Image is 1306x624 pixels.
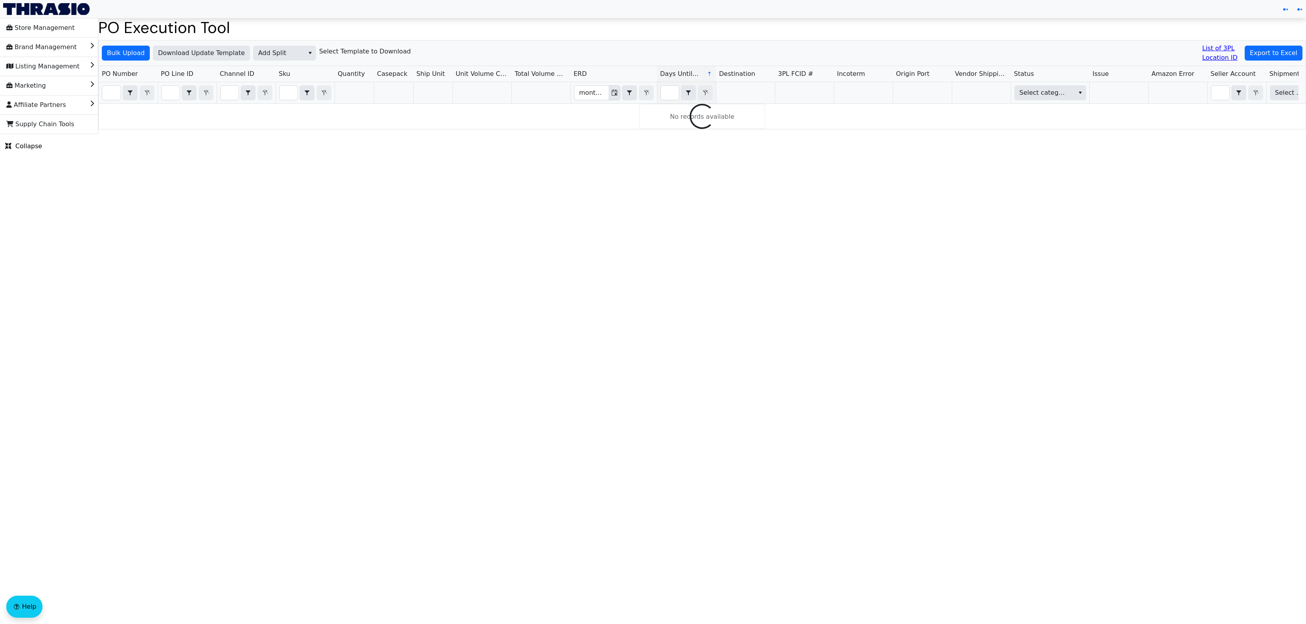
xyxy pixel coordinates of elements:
button: Export to Excel [1245,46,1302,61]
span: Vendor Shipping Address [955,69,1008,79]
input: Filter [661,86,679,100]
span: Choose Operator [182,85,197,100]
button: select [241,86,255,100]
span: Select Shipment Owner [1275,88,1304,98]
button: select [182,86,196,100]
button: Bulk Upload [102,46,150,61]
button: select [304,46,316,60]
span: Choose Operator [300,85,315,100]
span: Choose Operator [622,85,637,100]
span: Choose Operator [241,85,256,100]
span: Casepack [377,69,407,79]
button: select [1232,86,1246,100]
input: Filter [1211,86,1229,100]
span: Download Update Template [158,48,245,58]
button: select [681,86,695,100]
span: Brand Management [6,41,77,53]
img: Thrasio Logo [3,3,90,15]
span: Status [1014,69,1034,79]
span: Export to Excel [1250,48,1297,58]
button: Download Update Template [153,46,250,61]
span: Incoterm [837,69,865,79]
th: Filter [657,82,716,104]
span: Select category [1019,88,1068,98]
span: Quantity [338,69,365,79]
span: Affiliate Partners [6,99,66,111]
th: Filter [1011,82,1089,104]
span: Amazon Error [1151,69,1194,79]
button: Help floatingactionbutton [6,596,42,618]
h1: PO Execution Tool [98,18,1306,37]
span: PO Line ID [161,69,193,79]
th: Filter [1207,82,1266,104]
h6: Select Template to Download [319,48,411,55]
span: Marketing [6,79,46,92]
span: Channel ID [220,69,254,79]
th: Filter [158,82,217,104]
th: Filter [570,82,657,104]
span: Choose Operator [681,85,696,100]
span: Choose Operator [123,85,138,100]
input: Filter [221,86,239,100]
button: select [300,86,314,100]
span: Bulk Upload [107,48,145,58]
button: select [1074,86,1086,100]
span: ERD [574,69,587,79]
th: Filter [217,82,276,104]
span: Store Management [6,22,75,34]
th: Filter [276,82,335,104]
span: Total Volume CBM [515,69,567,79]
button: select [123,86,137,100]
span: 3PL FCID # [778,69,813,79]
span: Supply Chain Tools [6,118,74,131]
a: List of 3PL Location ID [1202,44,1242,63]
input: Filter [280,86,298,100]
span: Destination [719,69,755,79]
span: Sku [279,69,290,79]
span: Seller Account [1210,69,1256,79]
span: Choose Operator [1231,85,1246,100]
span: Unit Volume CBM [456,69,508,79]
span: Origin Port [896,69,929,79]
input: Filter [102,86,121,100]
button: Toggle calendar [609,86,620,100]
span: Collapse [5,142,42,151]
span: Help [22,602,36,611]
input: Filter [162,86,180,100]
span: Ship Unit [416,69,445,79]
span: Add Split [258,48,300,58]
span: Listing Management [6,60,79,73]
input: Filter [574,86,609,100]
span: PO Number [102,69,138,79]
span: Days Until ERD [660,69,701,79]
button: select [622,86,636,100]
span: Issue [1093,69,1109,79]
th: Filter [99,82,158,104]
